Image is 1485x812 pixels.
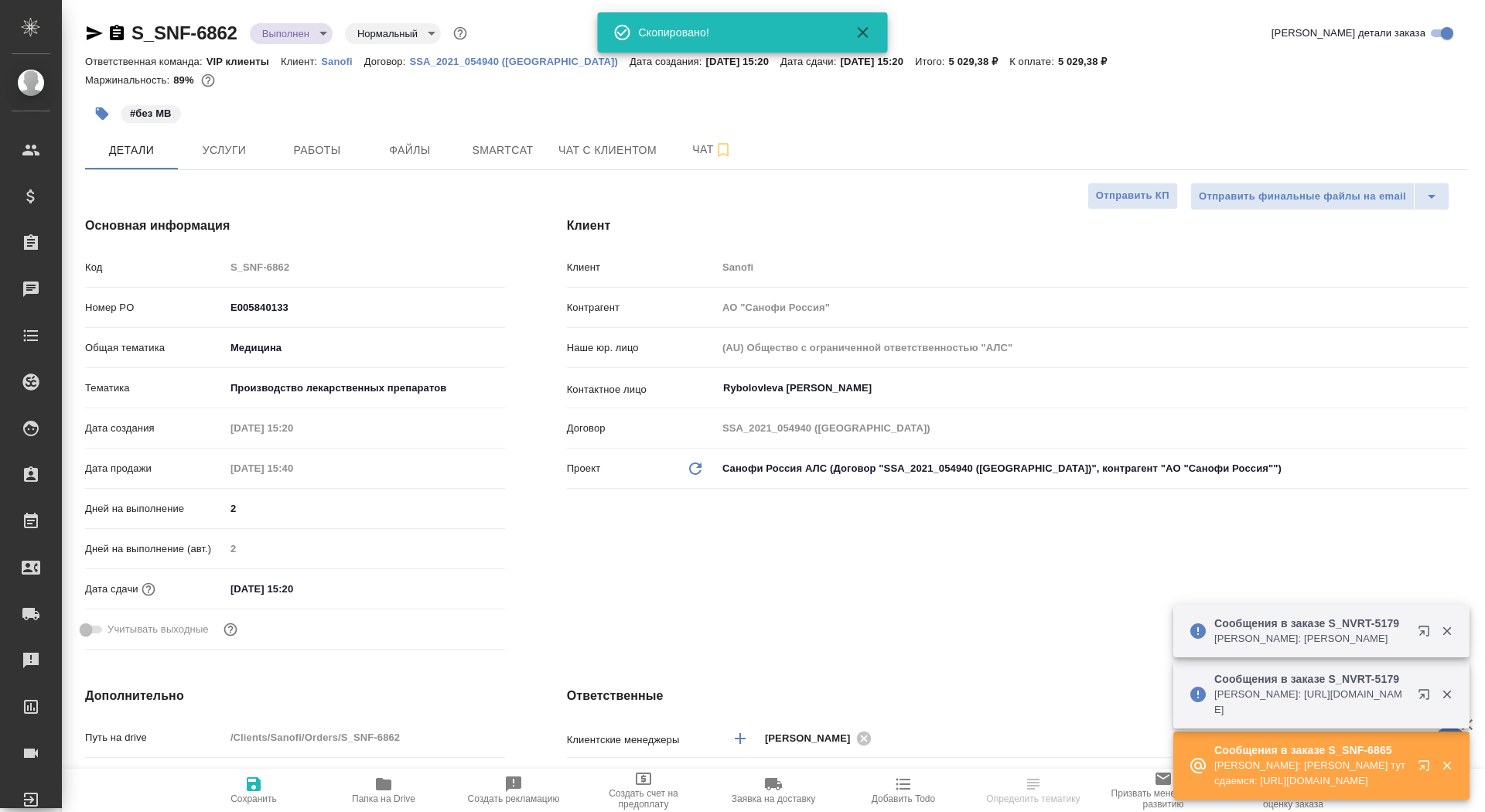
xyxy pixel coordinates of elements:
[717,455,1468,482] div: Санофи Россия АЛС (Договор "SSA_2021_054940 ([GEOGRAPHIC_DATA])", контрагент "АО "Санофи Россия"")
[1272,26,1425,41] span: [PERSON_NAME] детали заказа
[258,27,314,40] button: Выполнен
[1108,788,1219,810] span: Призвать менеджера по развитию
[1408,616,1446,653] button: Открыть в новой вкладке
[280,141,354,160] span: Работы
[85,217,505,235] h4: Основная информация
[567,687,1468,705] h4: Ответственные
[130,106,172,121] p: #без МВ
[225,256,505,278] input: Пустое поле
[85,687,505,705] h4: Дополнительно
[915,56,948,67] p: Итого:
[85,730,225,745] p: Путь на drive
[1431,687,1463,701] button: Закрыть
[353,27,422,40] button: Нормальный
[1214,631,1408,647] p: [PERSON_NAME]: [PERSON_NAME]
[1096,187,1169,205] span: Отправить КП
[119,106,183,119] span: без МВ
[225,497,505,520] input: ✎ Введи что-нибудь
[1214,671,1408,687] p: Сообщения в заказе S_NVRT-5179
[717,417,1468,439] input: Пустое поле
[85,582,138,597] p: Дата сдачи
[138,579,159,599] button: Если добавить услуги и заполнить их объемом, то дата рассчитается автоматически
[85,56,207,67] p: Ответственная команда:
[780,56,840,67] p: Дата сдачи:
[225,375,505,401] div: Производство лекарственных препаратов
[207,56,281,67] p: VIP клиенты
[588,788,699,810] span: Создать счет на предоплату
[94,141,169,160] span: Детали
[1199,188,1406,206] span: Отправить финальные файлы на email
[85,74,173,86] p: Маржинальность:
[321,56,364,67] p: Sanofi
[1408,679,1446,716] button: Открыть в новой вкладке
[85,300,225,316] p: Номер PO
[173,74,197,86] p: 89%
[949,56,1010,67] p: 5 029,38 ₽
[85,260,225,275] p: Код
[567,260,717,275] p: Клиент
[1087,183,1178,210] button: Отправить КП
[131,22,237,43] a: S_SNF-6862
[85,380,225,396] p: Тематика
[230,793,277,804] span: Сохранить
[639,25,832,40] div: Скопировано!
[187,141,261,160] span: Услуги
[198,70,218,90] button: 453.85 RUB;
[373,141,447,160] span: Файлы
[558,141,657,160] span: Чат с клиентом
[1214,742,1408,758] p: Сообщения в заказе S_SNF-6865
[567,421,717,436] p: Договор
[250,23,333,44] div: Выполнен
[85,340,225,356] p: Общая тематика
[1214,616,1408,631] p: Сообщения в заказе S_NVRT-5179
[567,340,717,356] p: Наше юр. лицо
[321,54,364,67] a: Sanofi
[85,461,225,476] p: Дата продажи
[85,421,225,436] p: Дата создания
[225,457,360,479] input: Пустое поле
[225,417,360,439] input: Пустое поле
[1214,687,1408,718] p: [PERSON_NAME]: [URL][DOMAIN_NAME]
[714,141,732,159] svg: Подписаться
[845,23,882,42] button: Закрыть
[345,23,441,44] div: Выполнен
[468,793,560,804] span: Создать рекламацию
[717,336,1468,359] input: Пустое поле
[765,731,860,746] span: [PERSON_NAME]
[1098,769,1228,812] button: Призвать менеджера по развитию
[220,619,241,640] button: Выбери, если сб и вс нужно считать рабочими днями для выполнения заказа.
[108,24,126,43] button: Скопировать ссылку
[630,56,705,67] p: Дата создания:
[705,56,780,67] p: [DATE] 15:20
[1214,758,1408,789] p: [PERSON_NAME]: [PERSON_NAME] тут сдаемся: [URL][DOMAIN_NAME]
[732,793,815,804] span: Заявка на доставку
[409,54,630,67] a: SSA_2021_054940 ([GEOGRAPHIC_DATA])
[1190,183,1449,210] div: split button
[968,769,1098,812] button: Определить тематику
[1459,387,1463,390] button: Open
[986,793,1080,804] span: Определить тематику
[466,141,540,160] span: Smartcat
[225,766,505,789] input: ✎ Введи что-нибудь
[1190,183,1415,210] button: Отправить финальные файлы на email
[567,300,717,316] p: Контрагент
[567,461,601,476] p: Проект
[567,217,1468,235] h4: Клиент
[450,23,470,43] button: Доп статусы указывают на важность/срочность заказа
[225,296,505,319] input: ✎ Введи что-нибудь
[838,769,968,812] button: Добавить Todo
[675,140,749,159] span: Чат
[872,793,935,804] span: Добавить Todo
[85,97,119,131] button: Добавить тэг
[1431,759,1463,773] button: Закрыть
[364,56,410,67] p: Договор:
[449,769,579,812] button: Создать рекламацию
[225,578,360,600] input: ✎ Введи что-нибудь
[717,765,1468,791] div: VIP клиенты
[1408,750,1446,787] button: Открыть в новой вкладке
[567,732,717,748] p: Клиентские менеджеры
[567,382,717,397] p: Контактное лицо
[717,296,1468,319] input: Пустое поле
[225,335,505,361] div: Медицина
[1431,624,1463,638] button: Закрыть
